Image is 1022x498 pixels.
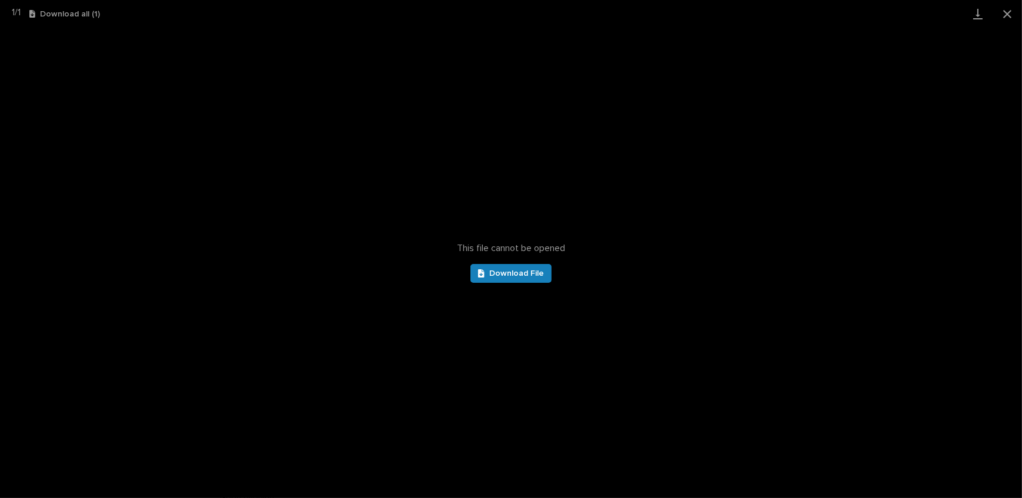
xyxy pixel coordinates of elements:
[29,10,100,18] button: Download all (1)
[18,8,21,17] span: 1
[457,243,565,254] span: This file cannot be opened
[470,264,552,283] a: Download File
[12,8,15,17] span: 1
[489,269,544,278] span: Download File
